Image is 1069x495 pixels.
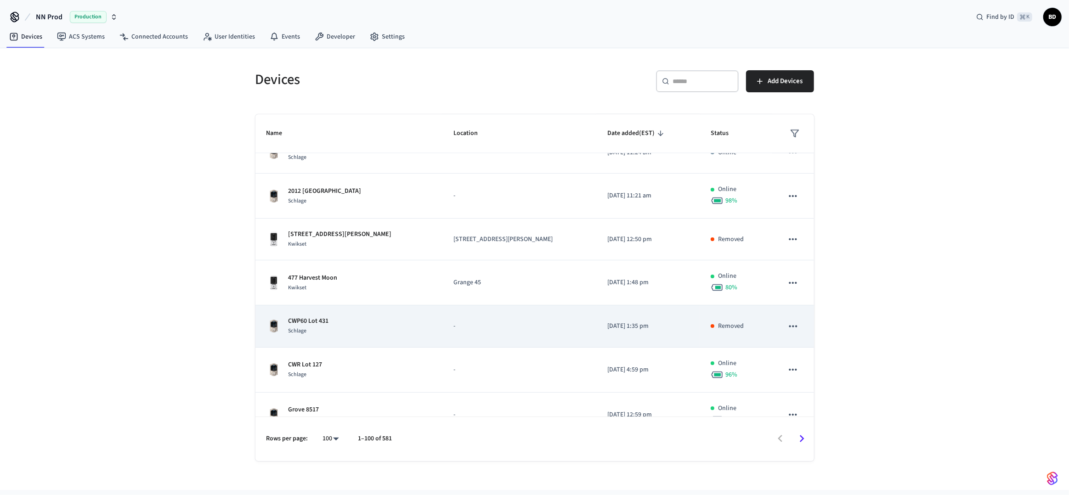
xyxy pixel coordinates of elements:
span: BD [1044,9,1061,25]
p: Online [718,271,736,281]
a: Settings [362,28,412,45]
span: 96 % [725,370,737,379]
img: Schlage Sense Smart Deadbolt with Camelot Trim, Front [266,189,281,203]
span: Add Devices [768,75,803,87]
span: Kwikset [288,284,307,292]
a: ACS Systems [50,28,112,45]
span: Schlage [288,327,307,335]
p: [DATE] 11:21 am [607,191,689,201]
p: [STREET_ADDRESS][PERSON_NAME] [453,235,585,244]
span: Name [266,126,294,141]
span: 95 % [725,415,737,424]
span: Schlage [288,197,307,205]
img: Schlage Sense Smart Deadbolt with Camelot Trim, Front [266,319,281,333]
span: Schlage [288,371,307,378]
img: Schlage Sense Smart Deadbolt with Camelot Trim, Front [266,362,281,377]
p: Online [718,185,736,194]
p: 1–100 of 581 [358,434,392,444]
p: CWP60 Lot 431 [288,316,329,326]
a: Devices [2,28,50,45]
span: 98 % [725,196,737,205]
p: Online [718,359,736,368]
p: - [453,410,585,420]
p: CWR Lot 127 [288,360,322,370]
p: [STREET_ADDRESS][PERSON_NAME] [288,230,392,239]
p: [DATE] 1:35 pm [607,321,689,331]
p: 477 Harvest Moon [288,273,338,283]
span: Schlage [288,153,307,161]
p: [DATE] 12:59 pm [607,410,689,420]
p: Removed [718,321,744,331]
p: [DATE] 1:48 pm [607,278,689,287]
span: Location [453,126,490,141]
p: Grove 8517 [288,405,319,415]
a: Events [262,28,307,45]
p: 2012 [GEOGRAPHIC_DATA] [288,186,362,196]
img: Schlage Sense Smart Deadbolt with Camelot Trim, Front [266,407,281,422]
p: Online [718,404,736,413]
button: BD [1043,8,1062,26]
a: Developer [307,28,362,45]
span: ⌘ K [1017,12,1032,22]
img: SeamLogoGradient.69752ec5.svg [1047,471,1058,486]
span: Production [70,11,107,23]
img: Kwikset Halo Touchscreen Wifi Enabled Smart Lock, Polished Chrome, Front [266,276,281,290]
p: - [453,191,585,201]
button: Go to next page [791,428,813,450]
p: [DATE] 12:50 pm [607,235,689,244]
a: User Identities [195,28,262,45]
h5: Devices [255,70,529,89]
p: Rows per page: [266,434,308,444]
span: NN Prod [36,11,62,22]
div: Find by ID⌘ K [969,9,1040,25]
a: Connected Accounts [112,28,195,45]
span: Kwikset [288,240,307,248]
span: Find by ID [986,12,1014,22]
div: 100 [319,432,344,445]
p: [DATE] 4:59 pm [607,365,689,375]
p: - [453,365,585,375]
p: Grange 45 [453,278,585,287]
span: Status [711,126,741,141]
span: Schlage [288,416,307,423]
p: Removed [718,235,744,244]
span: 80 % [725,283,737,292]
span: Date added(EST) [607,126,667,141]
p: - [453,321,585,331]
img: Kwikset Halo Touchscreen Wifi Enabled Smart Lock, Polished Chrome, Front [266,232,281,247]
button: Add Devices [746,70,814,92]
